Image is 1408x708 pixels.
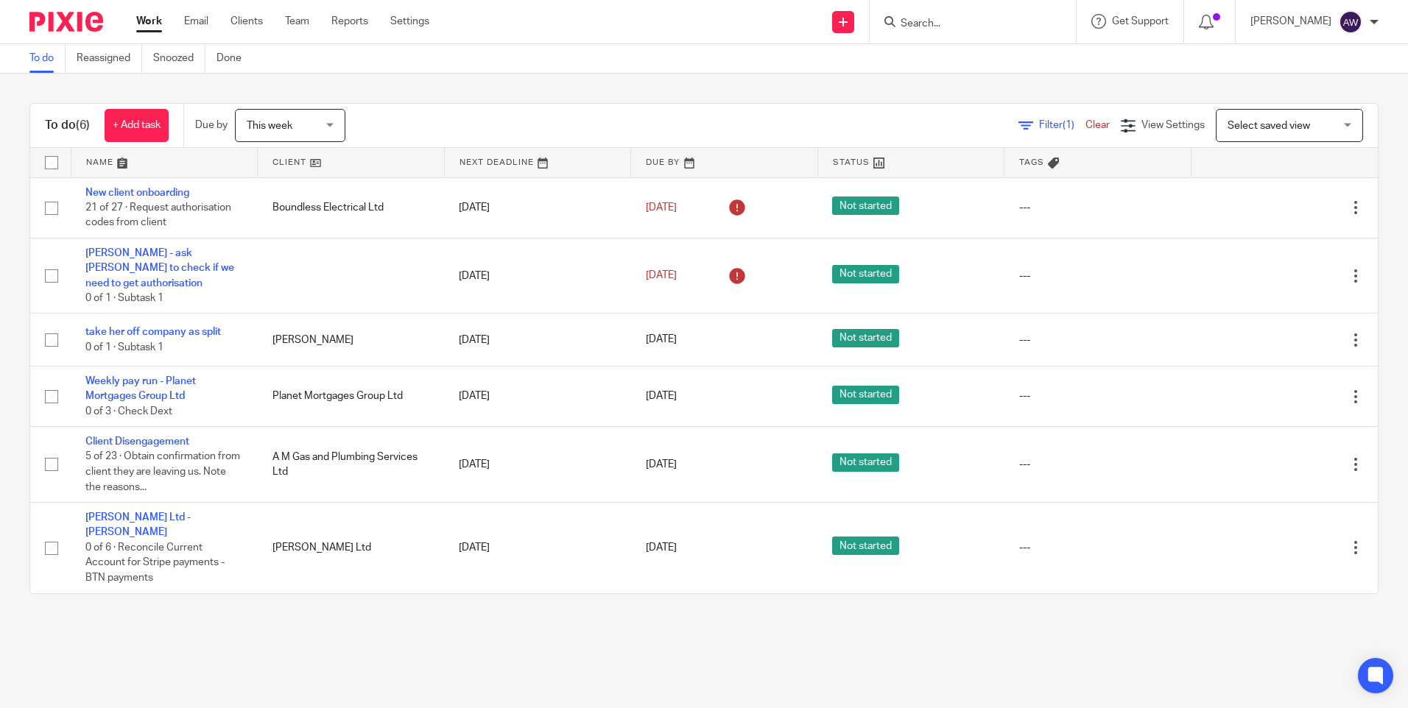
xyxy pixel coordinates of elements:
[258,427,445,503] td: A M Gas and Plumbing Services Ltd
[1085,120,1110,130] a: Clear
[29,44,66,73] a: To do
[331,14,368,29] a: Reports
[1019,457,1177,472] div: ---
[1019,333,1177,347] div: ---
[85,202,231,228] span: 21 of 27 · Request authorisation codes from client
[646,391,677,401] span: [DATE]
[29,12,103,32] img: Pixie
[258,177,445,238] td: Boundless Electrical Ltd
[85,542,225,583] span: 0 of 6 · Reconcile Current Account for Stripe payments - BTN payments
[1141,120,1205,130] span: View Settings
[444,177,631,238] td: [DATE]
[136,14,162,29] a: Work
[1019,200,1177,215] div: ---
[1019,389,1177,403] div: ---
[247,121,292,131] span: This week
[646,202,677,213] span: [DATE]
[1019,269,1177,283] div: ---
[230,14,263,29] a: Clients
[832,386,899,404] span: Not started
[45,118,90,133] h1: To do
[217,44,253,73] a: Done
[444,366,631,426] td: [DATE]
[105,109,169,142] a: + Add task
[832,329,899,347] span: Not started
[258,503,445,593] td: [PERSON_NAME] Ltd
[899,18,1032,31] input: Search
[153,44,205,73] a: Snoozed
[85,293,163,303] span: 0 of 1 · Subtask 1
[85,327,221,337] a: take her off company as split
[85,512,191,537] a: [PERSON_NAME] Ltd - [PERSON_NAME]
[85,248,234,288] a: [PERSON_NAME] - ask [PERSON_NAME] to check if we need to get authorisation
[85,436,189,447] a: Client Disengagement
[1228,121,1310,131] span: Select saved view
[444,238,631,314] td: [DATE]
[832,537,899,555] span: Not started
[85,188,189,198] a: New client onboarding
[444,314,631,366] td: [DATE]
[85,376,196,401] a: Weekly pay run - Planet Mortgages Group Ltd
[85,452,240,492] span: 5 of 23 · Obtain confirmation from client they are leaving us. Note the reasons...
[258,314,445,366] td: [PERSON_NAME]
[258,366,445,426] td: Planet Mortgages Group Ltd
[285,14,309,29] a: Team
[646,335,677,345] span: [DATE]
[832,197,899,215] span: Not started
[195,118,228,132] p: Due by
[184,14,208,29] a: Email
[444,503,631,593] td: [DATE]
[1112,16,1169,26] span: Get Support
[832,453,899,472] span: Not started
[85,406,172,417] span: 0 of 3 · Check Dext
[646,459,677,470] span: [DATE]
[832,265,899,283] span: Not started
[1063,120,1074,130] span: (1)
[76,119,90,131] span: (6)
[1039,120,1085,130] span: Filter
[1250,14,1331,29] p: [PERSON_NAME]
[85,342,163,353] span: 0 of 1 · Subtask 1
[77,44,142,73] a: Reassigned
[1339,10,1362,34] img: svg%3E
[1019,158,1044,166] span: Tags
[390,14,429,29] a: Settings
[646,271,677,281] span: [DATE]
[444,427,631,503] td: [DATE]
[1019,540,1177,555] div: ---
[646,542,677,553] span: [DATE]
